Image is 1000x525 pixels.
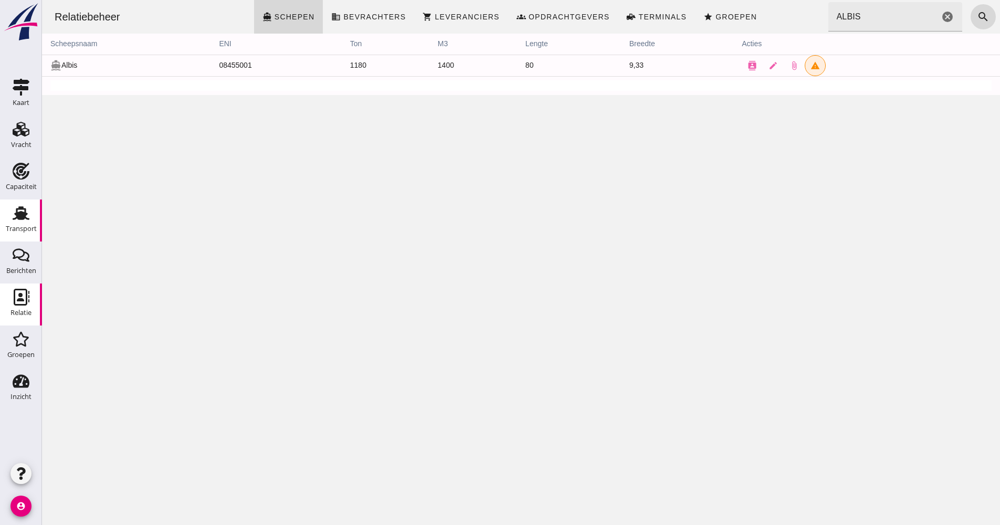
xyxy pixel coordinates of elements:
[2,3,40,41] img: logo-small.a267ee39.svg
[381,12,390,22] i: shopping_cart
[691,34,958,55] th: acties
[387,55,475,76] td: 1400
[392,13,457,21] span: Leveranciers
[4,9,87,24] div: Relatiebeheer
[899,10,912,23] i: Wis Zoeken...
[10,393,31,400] div: Inzicht
[727,61,736,70] i: edit
[301,13,364,21] span: Bevrachters
[706,61,715,70] i: contacts
[6,183,37,190] div: Capaciteit
[6,225,37,232] div: Transport
[7,351,35,358] div: Groepen
[300,55,387,76] td: 1180
[10,496,31,517] i: account_circle
[13,99,29,106] div: Kaart
[475,55,579,76] td: 80
[169,55,299,76] td: 08455001
[169,34,299,55] th: ENI
[661,12,671,22] i: star
[475,34,579,55] th: lengte
[220,12,230,22] i: directions_boat
[289,12,299,22] i: business
[584,12,594,22] i: front_loader
[748,61,757,70] i: attach_file
[232,13,273,21] span: Schepen
[475,12,484,22] i: groups
[6,267,36,274] div: Berichten
[769,61,778,70] i: warning
[11,141,31,148] div: Vracht
[579,55,691,76] td: 9,33
[10,309,31,316] div: Relatie
[8,60,19,71] i: directions_boat
[935,10,948,23] i: search
[387,34,475,55] th: m3
[579,34,691,55] th: breedte
[486,13,568,21] span: Opdrachtgevers
[673,13,715,21] span: Groepen
[300,34,387,55] th: ton
[596,13,645,21] span: Terminals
